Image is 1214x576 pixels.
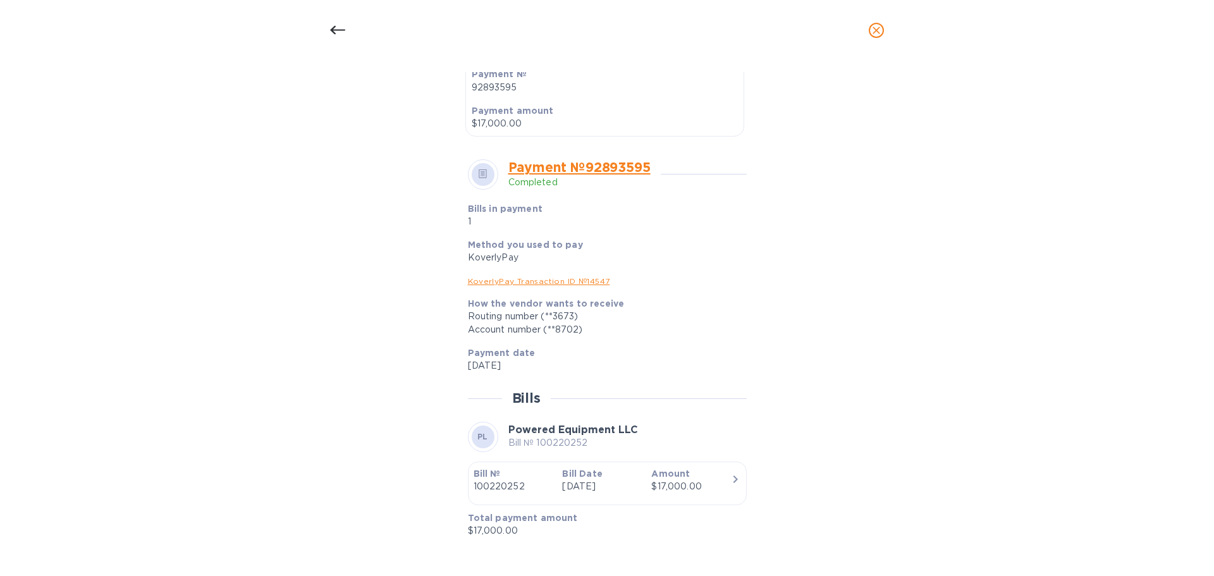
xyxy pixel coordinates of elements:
[477,432,488,441] b: PL
[474,480,553,493] p: 100220252
[468,310,737,323] div: Routing number (**3673)
[468,348,536,358] b: Payment date
[508,159,651,175] a: Payment № 92893595
[468,215,647,228] p: 1
[508,436,638,450] p: Bill № 100220252
[468,462,747,505] button: Bill №100220252Bill Date[DATE]Amount$17,000.00
[468,251,737,264] div: KoverlyPay
[562,469,602,479] b: Bill Date
[861,15,892,46] button: close
[562,480,641,493] p: [DATE]
[472,117,738,130] p: $17,000.00
[512,390,541,406] h2: Bills
[508,176,651,189] p: Completed
[472,106,554,116] b: Payment amount
[468,513,578,523] b: Total payment amount
[468,240,583,250] b: Method you used to pay
[468,323,737,336] div: Account number (**8702)
[474,469,501,479] b: Bill №
[472,69,527,79] b: Payment №
[468,524,737,537] p: $17,000.00
[468,276,610,286] a: KoverlyPay Transaction ID № 14547
[468,204,543,214] b: Bills in payment
[472,81,738,94] p: 92893595
[651,480,730,493] div: $17,000.00
[468,359,737,372] p: [DATE]
[508,424,638,436] b: Powered Equipment LLC
[468,298,625,309] b: How the vendor wants to receive
[651,469,690,479] b: Amount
